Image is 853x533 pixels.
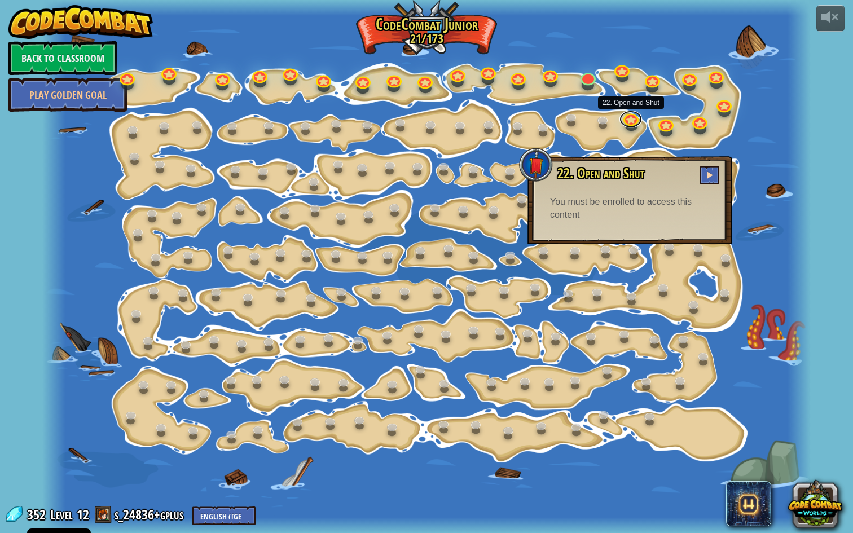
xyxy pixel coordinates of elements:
[816,5,845,32] button: Adjust volume
[700,166,719,184] button: Play
[27,505,49,523] span: 352
[8,41,117,75] a: Back to Classroom
[550,196,709,222] div: You must be enrolled to access this content
[8,78,127,112] a: Play Golden Goal
[115,505,187,523] a: s_24836+gplus
[557,164,644,183] span: 22. Open and Shut
[8,5,153,39] img: CodeCombat - Learn how to code by playing a game
[77,505,89,523] span: 12
[50,505,73,524] span: Level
